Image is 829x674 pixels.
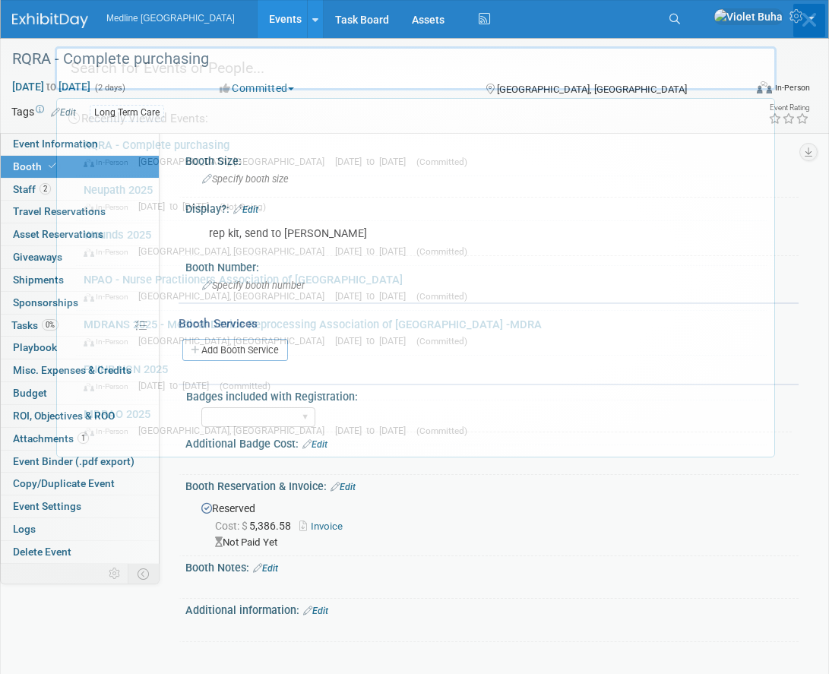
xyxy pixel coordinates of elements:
[138,156,332,167] span: [GEOGRAPHIC_DATA], [GEOGRAPHIC_DATA]
[76,176,767,220] a: Neupath 2025 In-Person [DATE] to [DATE] (Not Going)
[220,381,271,391] span: (Committed)
[84,247,135,257] span: In-Person
[138,290,332,302] span: [GEOGRAPHIC_DATA], [GEOGRAPHIC_DATA]
[335,156,413,167] span: [DATE] to [DATE]
[335,290,413,302] span: [DATE] to [DATE]
[138,201,217,212] span: [DATE] to [DATE]
[76,400,767,445] a: MDRAO 2025 In-Person [GEOGRAPHIC_DATA], [GEOGRAPHIC_DATA] [DATE] to [DATE] (Committed)
[84,292,135,302] span: In-Person
[138,335,332,346] span: [GEOGRAPHIC_DATA], [GEOGRAPHIC_DATA]
[76,131,767,176] a: RQRA - Complete purchasing In-Person [GEOGRAPHIC_DATA], [GEOGRAPHIC_DATA] [DATE] to [DATE] (Commi...
[416,157,467,167] span: (Committed)
[220,201,266,212] span: (Not Going)
[84,426,135,436] span: In-Person
[84,202,135,212] span: In-Person
[335,425,413,436] span: [DATE] to [DATE]
[84,381,135,391] span: In-Person
[138,425,332,436] span: [GEOGRAPHIC_DATA], [GEOGRAPHIC_DATA]
[84,337,135,346] span: In-Person
[76,356,767,400] a: FNIHB HCN 2025 In-Person [DATE] to [DATE] (Committed)
[416,426,467,436] span: (Committed)
[84,157,135,167] span: In-Person
[55,46,777,90] input: Search for Events or People...
[335,245,413,257] span: [DATE] to [DATE]
[138,380,217,391] span: [DATE] to [DATE]
[416,291,467,302] span: (Committed)
[65,99,767,131] div: Recently Viewed Events:
[76,266,767,310] a: NPAO - Nurse Practiioners Association of [GEOGRAPHIC_DATA] In-Person [GEOGRAPHIC_DATA], [GEOGRAPH...
[76,221,767,265] a: Wounds 2025 In-Person [GEOGRAPHIC_DATA], [GEOGRAPHIC_DATA] [DATE] to [DATE] (Committed)
[335,335,413,346] span: [DATE] to [DATE]
[416,336,467,346] span: (Committed)
[416,246,467,257] span: (Committed)
[76,311,767,355] a: MDRANS 2025 - Medical Device Reprocessing Association of [GEOGRAPHIC_DATA] -MDRA In-Person [GEOGR...
[138,245,332,257] span: [GEOGRAPHIC_DATA], [GEOGRAPHIC_DATA]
